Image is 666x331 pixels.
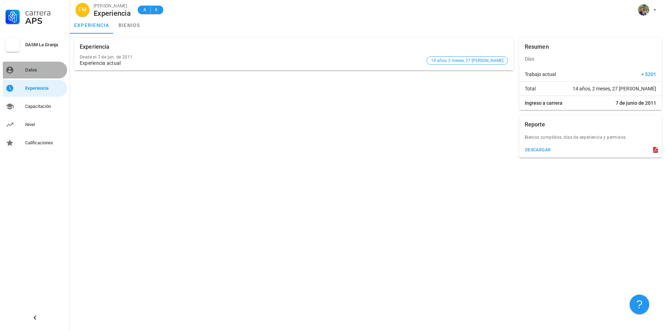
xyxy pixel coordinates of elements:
[153,6,159,13] span: 9
[525,71,556,78] span: Trabajo actual
[525,85,536,92] span: Total
[25,85,64,91] div: Experiencia
[80,38,110,56] div: Experiencia
[519,50,662,67] div: Días
[25,140,64,146] div: Calificaciones
[80,55,424,60] div: Desde el 7 de jun. de 2011
[25,42,64,48] div: DASM La Granja
[25,104,64,109] div: Capacitación
[3,116,67,133] a: Nivel
[25,8,64,17] div: Carrera
[525,147,551,152] div: descargar
[25,67,64,73] div: Datos
[3,98,67,115] a: Capacitación
[70,17,114,34] a: experiencia
[25,17,64,25] div: APS
[3,135,67,151] a: Calificaciones
[641,71,656,78] span: + 5201
[3,80,67,97] a: Experiencia
[638,4,649,15] div: avatar
[573,85,656,92] span: 14 años, 2 meses, 27 [PERSON_NAME]
[80,60,424,66] div: Experiencia actual
[94,9,131,17] div: Experiencia
[431,57,503,64] span: 14 años, 2 meses, 27 [PERSON_NAME]
[616,99,656,106] span: 7 de junio de 2011
[525,116,545,134] div: Reporte
[94,2,131,9] div: [PERSON_NAME]
[142,6,148,13] span: A
[114,17,145,34] a: bienios
[3,62,67,78] a: Datos
[525,99,563,106] span: Ingreso a carrera
[519,134,662,145] div: Bienios cumplidos, dias de experiencia y permisos.
[76,3,89,17] div: avatar
[78,3,86,17] span: FM
[525,38,549,56] div: Resumen
[522,145,554,155] button: descargar
[25,122,64,127] div: Nivel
